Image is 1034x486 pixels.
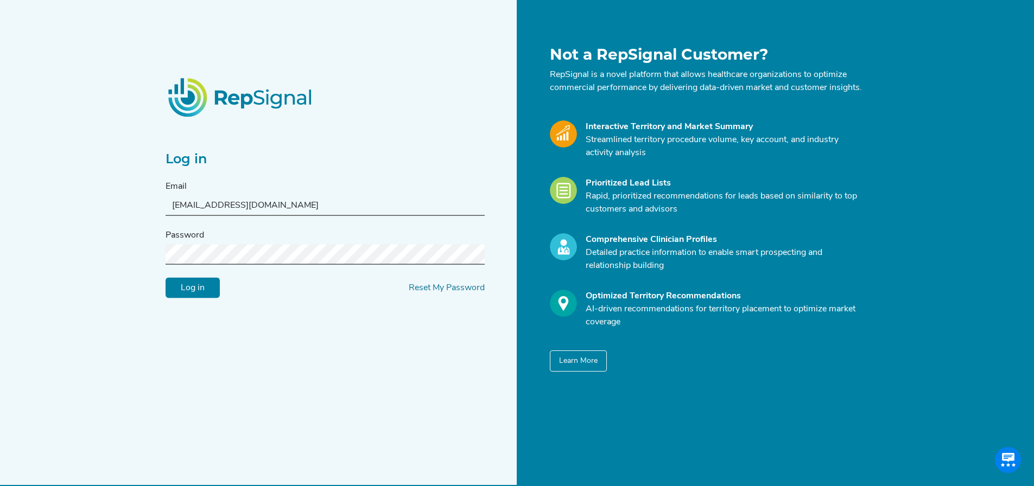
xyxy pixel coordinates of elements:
[586,177,862,190] div: Prioritized Lead Lists
[409,284,485,292] a: Reset My Password
[550,233,577,260] img: Profile_Icon.739e2aba.svg
[586,290,862,303] div: Optimized Territory Recommendations
[550,177,577,204] img: Leads_Icon.28e8c528.svg
[586,133,862,159] p: Streamlined territory procedure volume, key account, and industry activity analysis
[550,68,862,94] p: RepSignal is a novel platform that allows healthcare organizations to optimize commercial perform...
[155,65,327,130] img: RepSignalLogo.20539ed3.png
[166,151,485,167] h2: Log in
[586,303,862,329] p: AI-driven recommendations for territory placement to optimize market coverage
[586,120,862,133] div: Interactive Territory and Market Summary
[550,350,607,372] button: Learn More
[550,46,862,64] h1: Not a RepSignal Customer?
[166,278,220,298] input: Log in
[550,120,577,148] img: Market_Icon.a700a4ad.svg
[586,190,862,216] p: Rapid, prioritized recommendations for leads based on similarity to top customers and advisors
[586,233,862,246] div: Comprehensive Clinician Profiles
[550,290,577,317] img: Optimize_Icon.261f85db.svg
[586,246,862,272] p: Detailed practice information to enable smart prospecting and relationship building
[166,229,204,242] label: Password
[166,180,187,193] label: Email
